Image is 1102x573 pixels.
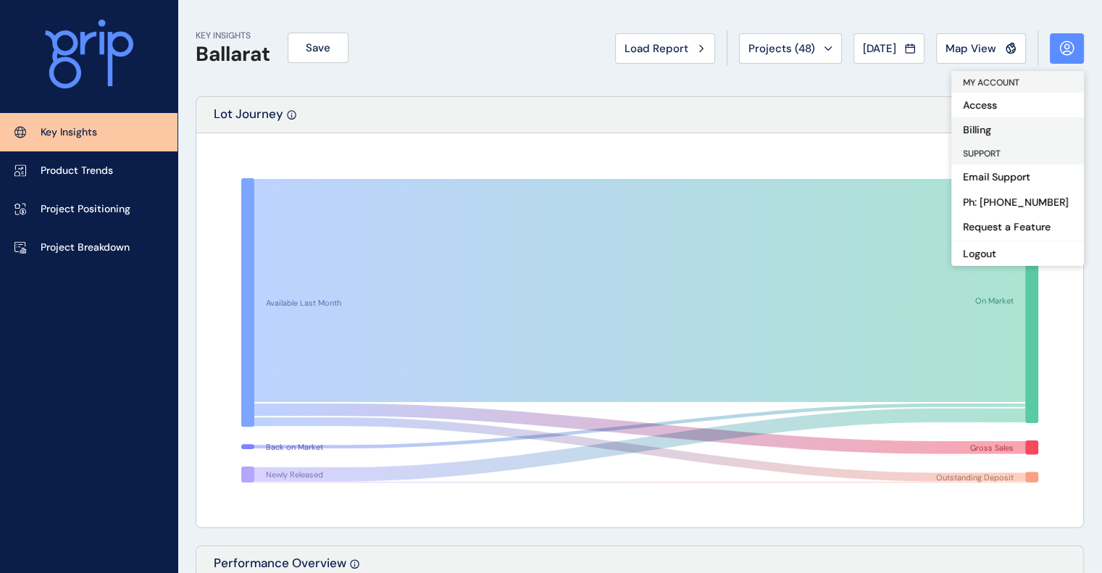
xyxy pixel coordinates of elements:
[863,41,896,56] span: [DATE]
[214,106,283,133] p: Lot Journey
[936,33,1026,64] button: Map View
[951,241,1084,266] button: Logout
[41,241,130,255] p: Project Breakdown
[306,41,330,55] span: Save
[951,117,1084,142] button: Billing
[951,164,1084,191] a: Email Support
[196,42,270,67] h1: Ballarat
[615,33,715,64] button: Load Report
[951,214,1084,241] a: Request a Feature
[41,202,130,217] p: Project Positioning
[196,30,270,42] p: KEY INSIGHTS
[41,125,97,140] p: Key Insights
[41,164,113,178] p: Product Trends
[963,148,1001,159] span: SUPPORT
[963,77,1019,88] span: MY ACCOUNT
[946,41,996,56] span: Map View
[748,41,815,56] span: Projects ( 48 )
[951,93,1084,117] button: Access
[951,190,1084,214] button: Ph: [PHONE_NUMBER]
[625,41,688,56] span: Load Report
[288,33,348,63] button: Save
[853,33,924,64] button: [DATE]
[739,33,842,64] button: Projects (48)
